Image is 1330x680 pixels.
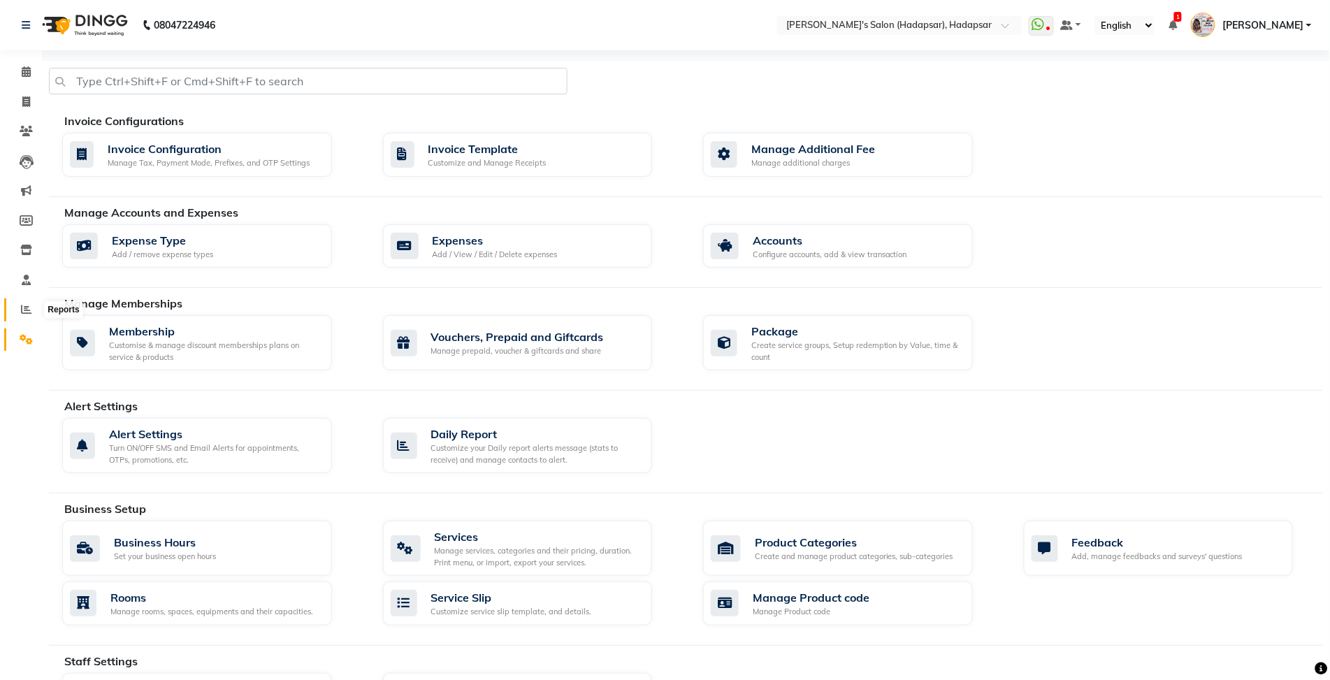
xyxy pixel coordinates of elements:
div: Manage services, categories and their pricing, duration. Print menu, or import, export your servi... [435,545,642,568]
div: Rooms [110,589,313,606]
div: Manage Tax, Payment Mode, Prefixes, and OTP Settings [108,157,310,169]
div: Daily Report [431,426,642,442]
a: ServicesManage services, categories and their pricing, duration. Print menu, or import, export yo... [383,521,683,576]
div: Services [435,528,642,545]
div: Feedback [1072,534,1243,551]
div: Invoice Configuration [108,140,310,157]
div: Service Slip [431,589,592,606]
a: Product CategoriesCreate and manage product categories, sub-categories [703,521,1003,576]
div: Add / remove expense types [112,249,213,261]
a: Manage Product codeManage Product code [703,581,1003,625]
a: Vouchers, Prepaid and GiftcardsManage prepaid, voucher & giftcards and share [383,315,683,370]
div: Product Categories [755,534,953,551]
a: 1 [1169,19,1177,31]
div: Manage Additional Fee [751,140,875,157]
a: Invoice TemplateCustomize and Manage Receipts [383,133,683,177]
div: Accounts [753,232,907,249]
div: Expense Type [112,232,213,249]
div: Add / View / Edit / Delete expenses [433,249,558,261]
div: Alert Settings [109,426,321,442]
a: Alert SettingsTurn ON/OFF SMS and Email Alerts for appointments, OTPs, promotions, etc. [62,418,362,473]
span: [PERSON_NAME] [1222,18,1303,33]
a: Business HoursSet your business open hours [62,521,362,576]
div: Manage Product code [753,589,869,606]
div: Manage prepaid, voucher & giftcards and share [431,345,604,357]
div: Invoice Template [428,140,547,157]
a: Expense TypeAdd / remove expense types [62,224,362,268]
div: Customise & manage discount memberships plans on service & products [109,340,321,363]
div: Turn ON/OFF SMS and Email Alerts for appointments, OTPs, promotions, etc. [109,442,321,465]
div: Configure accounts, add & view transaction [753,249,907,261]
input: Type Ctrl+Shift+F or Cmd+Shift+F to search [49,68,568,94]
a: Daily ReportCustomize your Daily report alerts message (stats to receive) and manage contacts to ... [383,418,683,473]
a: Invoice ConfigurationManage Tax, Payment Mode, Prefixes, and OTP Settings [62,133,362,177]
div: Add, manage feedbacks and surveys' questions [1072,551,1243,563]
div: Expenses [433,232,558,249]
span: 1 [1174,12,1182,22]
div: Membership [109,323,321,340]
div: Business Hours [114,534,216,551]
div: Customize service slip template, and details. [431,606,592,618]
div: Manage rooms, spaces, equipments and their capacities. [110,606,313,618]
div: Set your business open hours [114,551,216,563]
div: Manage Product code [753,606,869,618]
a: RoomsManage rooms, spaces, equipments and their capacities. [62,581,362,625]
div: Customize and Manage Receipts [428,157,547,169]
a: FeedbackAdd, manage feedbacks and surveys' questions [1024,521,1324,576]
a: AccountsConfigure accounts, add & view transaction [703,224,1003,268]
b: 08047224946 [154,6,215,45]
div: Vouchers, Prepaid and Giftcards [431,328,604,345]
div: Customize your Daily report alerts message (stats to receive) and manage contacts to alert. [431,442,642,465]
a: ExpensesAdd / View / Edit / Delete expenses [383,224,683,268]
img: PAVAN [1191,13,1215,37]
a: PackageCreate service groups, Setup redemption by Value, time & count [703,315,1003,370]
a: MembershipCustomise & manage discount memberships plans on service & products [62,315,362,370]
div: Reports [44,302,82,319]
a: Manage Additional FeeManage additional charges [703,133,1003,177]
a: Service SlipCustomize service slip template, and details. [383,581,683,625]
div: Package [751,323,962,340]
div: Create and manage product categories, sub-categories [755,551,953,563]
div: Create service groups, Setup redemption by Value, time & count [751,340,962,363]
div: Manage additional charges [751,157,875,169]
img: logo [36,6,131,45]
